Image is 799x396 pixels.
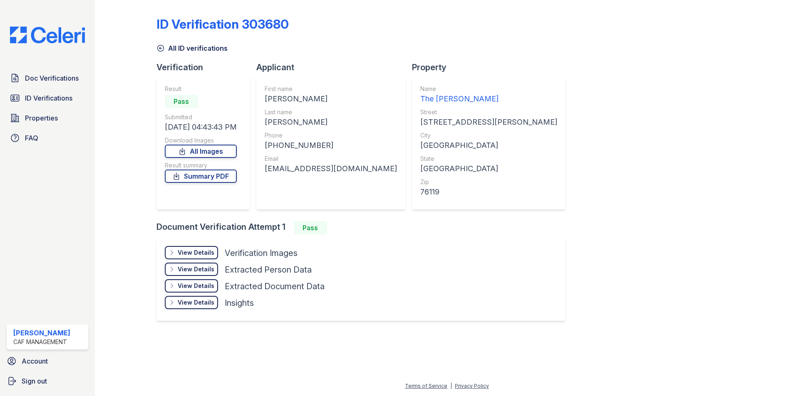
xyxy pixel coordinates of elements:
div: [PERSON_NAME] [13,328,70,338]
div: State [420,155,557,163]
a: Properties [7,110,88,126]
div: Last name [265,108,397,116]
a: Doc Verifications [7,70,88,86]
span: Doc Verifications [25,73,79,83]
div: [EMAIL_ADDRESS][DOMAIN_NAME] [265,163,397,175]
a: ID Verifications [7,90,88,106]
div: Applicant [256,61,412,73]
div: Property [412,61,572,73]
img: CE_Logo_Blue-a8612792a0a2168367f1c8372b55b34899dd931a85d93a1a3d3e32e68fde9ad4.png [3,27,92,43]
a: Account [3,353,92,369]
div: View Details [178,298,214,307]
div: [DATE] 04:43:43 PM [165,121,237,133]
div: Document Verification Attempt 1 [156,221,572,234]
div: ID Verification 303680 [156,17,289,32]
span: FAQ [25,133,38,143]
div: 76119 [420,186,557,198]
div: Pass [165,95,198,108]
span: Sign out [22,376,47,386]
div: View Details [178,282,214,290]
div: [PERSON_NAME] [265,93,397,105]
div: | [450,383,452,389]
a: Privacy Policy [455,383,489,389]
div: [GEOGRAPHIC_DATA] [420,163,557,175]
div: [GEOGRAPHIC_DATA] [420,140,557,151]
div: CAF Management [13,338,70,346]
div: Email [265,155,397,163]
div: Street [420,108,557,116]
span: Properties [25,113,58,123]
div: Verification Images [225,247,298,259]
div: First name [265,85,397,93]
span: Account [22,356,48,366]
div: City [420,131,557,140]
a: Sign out [3,373,92,389]
a: FAQ [7,130,88,146]
a: All Images [165,145,237,158]
a: Name The [PERSON_NAME] [420,85,557,105]
div: View Details [178,248,214,257]
a: Terms of Service [405,383,447,389]
div: Phone [265,131,397,140]
div: Verification [156,61,256,73]
div: Extracted Person Data [225,264,312,275]
div: View Details [178,265,214,273]
div: Result [165,85,237,93]
div: Pass [294,221,327,234]
div: Extracted Document Data [225,280,325,292]
div: [PHONE_NUMBER] [265,140,397,151]
div: Insights [225,297,254,309]
div: Download Images [165,136,237,145]
div: Zip [420,178,557,186]
div: Name [420,85,557,93]
span: ID Verifications [25,93,72,103]
div: [STREET_ADDRESS][PERSON_NAME] [420,116,557,128]
div: [PERSON_NAME] [265,116,397,128]
div: Result summary [165,161,237,170]
div: The [PERSON_NAME] [420,93,557,105]
a: All ID verifications [156,43,228,53]
a: Summary PDF [165,170,237,183]
div: Submitted [165,113,237,121]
